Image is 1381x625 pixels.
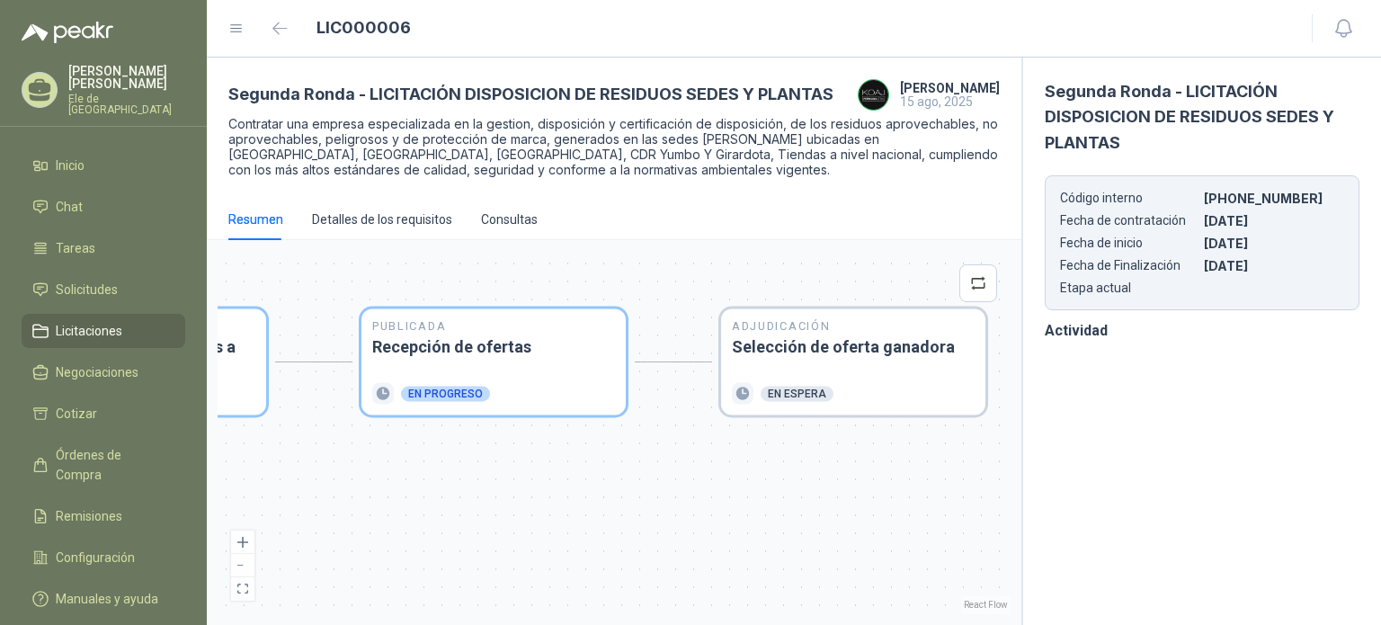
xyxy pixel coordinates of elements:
p: [PHONE_NUMBER] [1204,191,1344,206]
a: React Flow attribution [964,600,1008,610]
button: zoom in [231,531,254,554]
span: Remisiones [56,506,122,526]
h3: Segunda Ronda - LICITACIÓN DISPOSICION DE RESIDUOS SEDES Y PLANTAS [228,82,833,107]
span: Cotizar [56,404,97,424]
p: Etapa actual [1060,281,1200,295]
img: Company Logo [859,80,888,110]
p: Adjudicación [732,320,975,332]
span: Manuales y ayuda [56,589,158,609]
div: Detalles de los requisitos [312,210,452,229]
p: Código interno [1060,191,1200,206]
a: Órdenes de Compra [22,438,185,492]
div: Resumen [228,210,283,229]
img: Logo peakr [22,22,113,43]
div: AdjudicaciónSelección de oferta ganadoraEn espera [721,309,985,415]
h3: Selección de oferta ganadora [732,339,975,355]
h3: Actividad [1045,319,1359,342]
span: Órdenes de Compra [56,445,168,485]
div: React Flow controls [231,531,254,601]
a: Tareas [22,231,185,265]
button: zoom out [231,554,254,577]
button: retweet [959,264,997,302]
p: Ele de [GEOGRAPHIC_DATA] [68,94,185,115]
p: Fecha de Finalización [1060,258,1200,273]
span: Chat [56,197,83,217]
a: Negociaciones [22,355,185,389]
span: Configuración [56,548,135,567]
p: Fecha de inicio [1060,236,1200,251]
p: Fecha de contratación [1060,213,1200,228]
a: Cotizar [22,397,185,431]
button: fit view [231,577,254,601]
p: Contratar una empresa especializada en la gestion, disposición y certificación de disposición, de... [228,116,1000,177]
div: Consultas [481,210,538,229]
p: [DATE] [1204,236,1344,251]
a: Chat [22,190,185,224]
span: Solicitudes [56,280,118,299]
p: 15 ago, 2025 [900,94,1000,109]
span: Negociaciones [56,362,138,382]
p: [PERSON_NAME] [PERSON_NAME] [68,65,185,90]
span: Licitaciones [56,321,122,341]
div: En progreso [401,386,490,401]
a: Licitaciones [22,314,185,348]
a: Inicio [22,148,185,183]
a: Solicitudes [22,272,185,307]
div: En espera [761,386,833,401]
div: PublicadaRecepción de ofertasEn progreso [361,309,626,415]
div: PublicadaSocialización de respuestas a consultas y observaciones [2,309,266,415]
a: Remisiones [22,499,185,533]
h1: LIC000006 [316,15,411,40]
a: Manuales y ayuda [22,582,185,616]
h3: Segunda Ronda - LICITACIÓN DISPOSICION DE RESIDUOS SEDES Y PLANTAS [1045,79,1359,156]
span: Inicio [56,156,85,175]
h3: Recepción de ofertas [372,339,615,355]
p: [DATE] [1204,213,1344,228]
p: Publicada [372,320,615,332]
p: [DATE] [1204,258,1344,273]
span: Tareas [56,238,95,258]
a: Configuración [22,540,185,575]
h4: [PERSON_NAME] [900,82,1000,94]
